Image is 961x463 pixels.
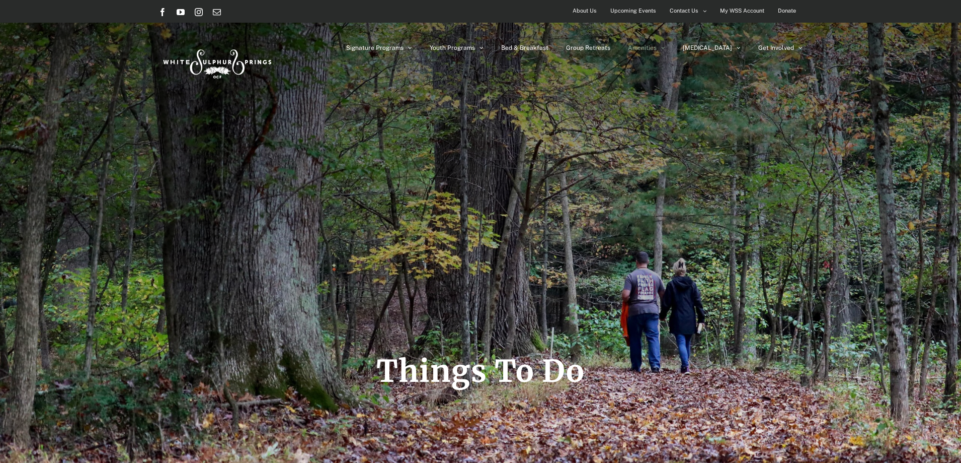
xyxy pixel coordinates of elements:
a: Get Involved [758,23,803,73]
span: About Us [573,4,597,18]
span: Upcoming Events [610,4,656,18]
a: Facebook [158,8,167,16]
nav: Main Menu [346,23,803,73]
span: Donate [778,4,796,18]
a: Signature Programs [346,23,412,73]
a: [MEDICAL_DATA] [683,23,741,73]
span: Bed & Breakfast [501,45,548,51]
span: Contact Us [670,4,698,18]
span: Get Involved [758,45,794,51]
span: Amenities [628,45,657,51]
span: Things To Do [376,352,585,390]
a: Bed & Breakfast [501,23,548,73]
img: White Sulphur Springs Logo [158,38,274,86]
a: Email [213,8,221,16]
a: Group Retreats [566,23,610,73]
span: Group Retreats [566,45,610,51]
a: Amenities [628,23,665,73]
span: [MEDICAL_DATA] [683,45,732,51]
span: Youth Programs [430,45,475,51]
a: YouTube [177,8,185,16]
a: Instagram [195,8,203,16]
span: Signature Programs [346,45,404,51]
span: My WSS Account [720,4,764,18]
a: Youth Programs [430,23,484,73]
